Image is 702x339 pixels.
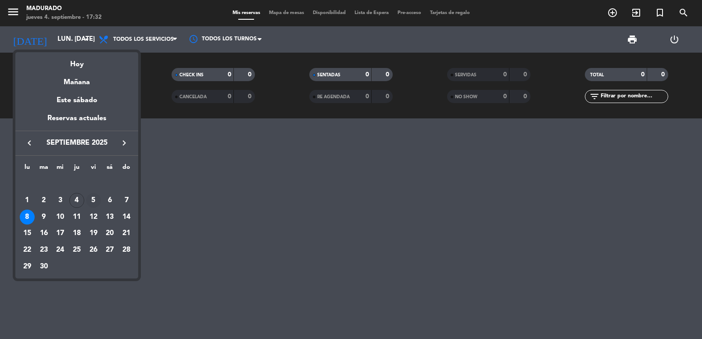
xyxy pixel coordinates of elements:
th: jueves [68,162,85,176]
div: 21 [119,226,134,241]
div: Hoy [15,52,138,70]
div: 5 [86,193,101,208]
td: 28 de septiembre de 2025 [118,242,135,258]
div: Mañana [15,70,138,88]
td: 18 de septiembre de 2025 [68,225,85,242]
div: 7 [119,193,134,208]
td: 2 de septiembre de 2025 [36,192,52,209]
td: 22 de septiembre de 2025 [19,242,36,258]
th: viernes [85,162,102,176]
th: martes [36,162,52,176]
div: 30 [36,259,51,274]
div: 28 [119,243,134,257]
div: 16 [36,226,51,241]
th: sábado [102,162,118,176]
td: 13 de septiembre de 2025 [102,209,118,225]
div: 26 [86,243,101,257]
div: 10 [53,210,68,225]
div: 13 [102,210,117,225]
div: 19 [86,226,101,241]
div: 1 [20,193,35,208]
td: 7 de septiembre de 2025 [118,192,135,209]
td: 9 de septiembre de 2025 [36,209,52,225]
td: 11 de septiembre de 2025 [68,209,85,225]
td: 15 de septiembre de 2025 [19,225,36,242]
td: 14 de septiembre de 2025 [118,209,135,225]
button: keyboard_arrow_right [116,137,132,149]
td: 6 de septiembre de 2025 [102,192,118,209]
td: 8 de septiembre de 2025 [19,209,36,225]
td: 16 de septiembre de 2025 [36,225,52,242]
div: Reservas actuales [15,113,138,131]
div: 14 [119,210,134,225]
div: 27 [102,243,117,257]
div: 29 [20,259,35,274]
td: SEP. [19,175,135,192]
th: lunes [19,162,36,176]
button: keyboard_arrow_left [21,137,37,149]
td: 26 de septiembre de 2025 [85,242,102,258]
td: 29 de septiembre de 2025 [19,258,36,275]
td: 25 de septiembre de 2025 [68,242,85,258]
td: 20 de septiembre de 2025 [102,225,118,242]
td: 4 de septiembre de 2025 [68,192,85,209]
td: 5 de septiembre de 2025 [85,192,102,209]
th: miércoles [52,162,68,176]
div: 20 [102,226,117,241]
td: 24 de septiembre de 2025 [52,242,68,258]
td: 19 de septiembre de 2025 [85,225,102,242]
div: Este sábado [15,88,138,113]
td: 12 de septiembre de 2025 [85,209,102,225]
i: keyboard_arrow_right [119,138,129,148]
div: 11 [69,210,84,225]
td: 27 de septiembre de 2025 [102,242,118,258]
div: 9 [36,210,51,225]
div: 18 [69,226,84,241]
td: 30 de septiembre de 2025 [36,258,52,275]
div: 17 [53,226,68,241]
div: 24 [53,243,68,257]
div: 22 [20,243,35,257]
span: septiembre 2025 [37,137,116,149]
i: keyboard_arrow_left [24,138,35,148]
td: 23 de septiembre de 2025 [36,242,52,258]
td: 1 de septiembre de 2025 [19,192,36,209]
div: 15 [20,226,35,241]
div: 8 [20,210,35,225]
div: 3 [53,193,68,208]
div: 6 [102,193,117,208]
td: 3 de septiembre de 2025 [52,192,68,209]
div: 23 [36,243,51,257]
td: 21 de septiembre de 2025 [118,225,135,242]
div: 2 [36,193,51,208]
td: 10 de septiembre de 2025 [52,209,68,225]
td: 17 de septiembre de 2025 [52,225,68,242]
th: domingo [118,162,135,176]
div: 4 [69,193,84,208]
div: 25 [69,243,84,257]
div: 12 [86,210,101,225]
